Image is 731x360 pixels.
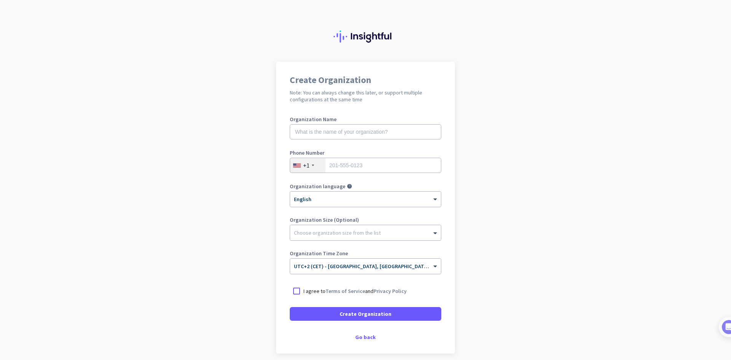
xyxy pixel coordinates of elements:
[290,307,441,321] button: Create Organization
[373,288,407,294] a: Privacy Policy
[290,251,441,256] label: Organization Time Zone
[340,310,391,318] span: Create Organization
[303,162,310,169] div: +1
[290,117,441,122] label: Organization Name
[290,150,441,155] label: Phone Number
[290,184,345,189] label: Organization language
[290,217,441,222] label: Organization Size (Optional)
[290,334,441,340] div: Go back
[290,124,441,139] input: What is the name of your organization?
[347,184,352,189] i: help
[303,287,407,295] p: I agree to and
[326,288,365,294] a: Terms of Service
[290,75,441,85] h1: Create Organization
[290,89,441,103] h2: Note: You can always change this later, or support multiple configurations at the same time
[290,158,441,173] input: 201-555-0123
[334,30,397,43] img: Insightful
